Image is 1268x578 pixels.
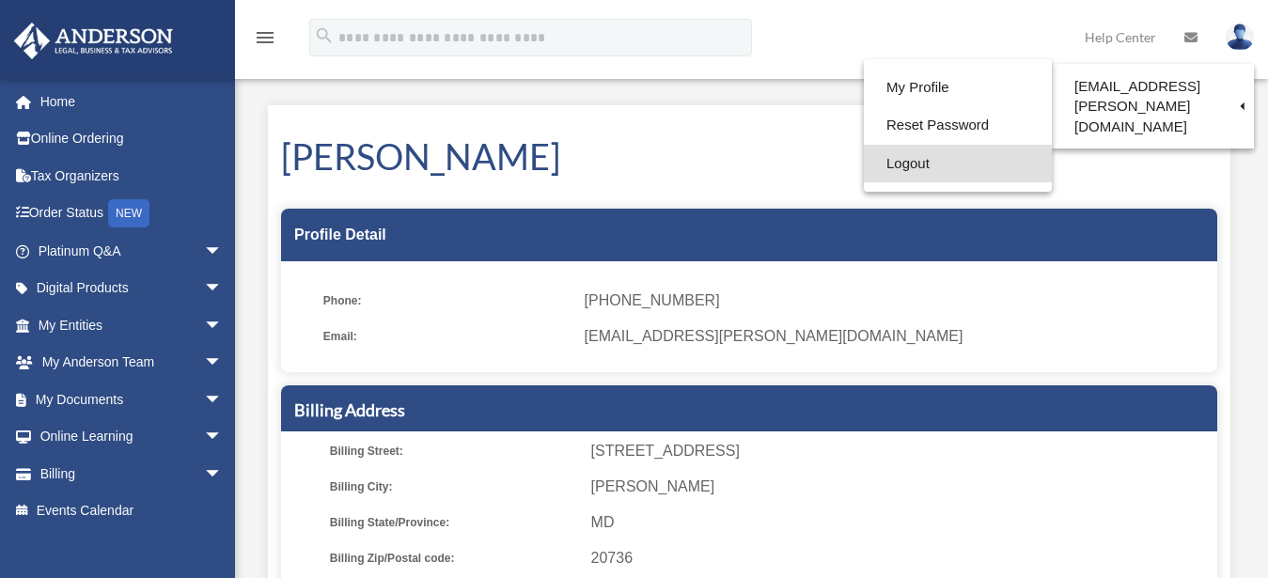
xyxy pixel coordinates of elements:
[294,398,1204,422] h5: Billing Address
[204,381,242,419] span: arrow_drop_down
[591,545,1211,571] span: 20736
[864,145,1052,183] a: Logout
[13,270,251,307] a: Digital Productsarrow_drop_down
[281,132,1217,181] h1: [PERSON_NAME]
[591,509,1211,536] span: MD
[591,474,1211,500] span: [PERSON_NAME]
[13,381,251,418] a: My Documentsarrow_drop_down
[585,323,1204,350] span: [EMAIL_ADDRESS][PERSON_NAME][DOMAIN_NAME]
[864,69,1052,107] a: My Profile
[330,545,578,571] span: Billing Zip/Postal code:
[254,26,276,49] i: menu
[585,288,1204,314] span: [PHONE_NUMBER]
[1226,23,1254,51] img: User Pic
[314,25,335,46] i: search
[281,209,1217,261] div: Profile Detail
[323,323,571,350] span: Email:
[13,83,251,120] a: Home
[1052,69,1254,144] a: [EMAIL_ADDRESS][PERSON_NAME][DOMAIN_NAME]
[330,509,578,536] span: Billing State/Province:
[204,306,242,345] span: arrow_drop_down
[204,232,242,271] span: arrow_drop_down
[204,455,242,493] span: arrow_drop_down
[13,195,251,233] a: Order StatusNEW
[204,418,242,457] span: arrow_drop_down
[13,492,251,530] a: Events Calendar
[13,232,251,270] a: Platinum Q&Aarrow_drop_down
[108,199,149,227] div: NEW
[13,157,251,195] a: Tax Organizers
[13,344,251,382] a: My Anderson Teamarrow_drop_down
[8,23,179,59] img: Anderson Advisors Platinum Portal
[254,33,276,49] a: menu
[330,474,578,500] span: Billing City:
[323,288,571,314] span: Phone:
[13,418,251,456] a: Online Learningarrow_drop_down
[204,270,242,308] span: arrow_drop_down
[330,438,578,464] span: Billing Street:
[13,120,251,158] a: Online Ordering
[13,455,251,492] a: Billingarrow_drop_down
[204,344,242,383] span: arrow_drop_down
[591,438,1211,464] span: [STREET_ADDRESS]
[13,306,251,344] a: My Entitiesarrow_drop_down
[864,106,1052,145] a: Reset Password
